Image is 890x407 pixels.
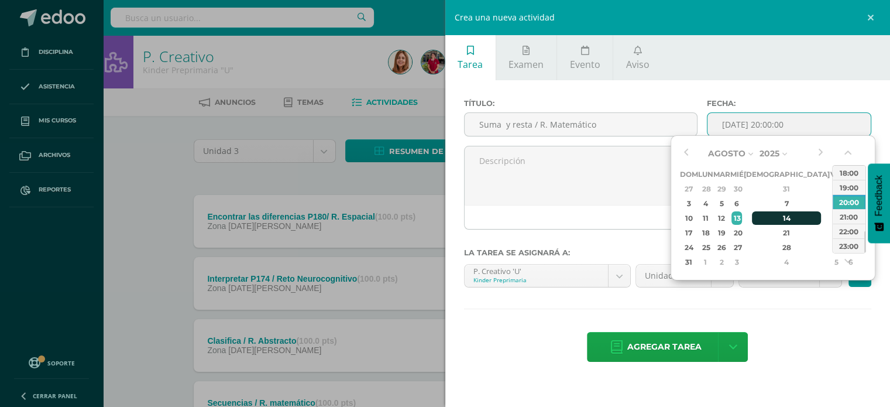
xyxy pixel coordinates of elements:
button: Feedback - Mostrar encuesta [868,163,890,243]
label: Título: [464,99,698,108]
div: 15 [831,211,841,225]
div: 4 [752,255,821,269]
div: 19 [715,226,729,240]
th: Lun [698,167,713,182]
span: Tarea [458,58,483,71]
th: [DEMOGRAPHIC_DATA] [744,167,830,182]
div: 20 [731,226,742,240]
div: 28 [699,182,712,196]
div: 24 [682,241,696,254]
div: 13 [731,211,742,225]
div: 18:00 [833,165,865,180]
th: Vie [830,167,843,182]
div: 7 [752,197,821,210]
span: Unidad 3 [645,265,702,287]
div: 8 [831,197,841,210]
div: 26 [715,241,729,254]
div: 21 [752,226,821,240]
div: 29 [831,241,841,254]
div: 29 [715,182,729,196]
div: 5 [831,255,841,269]
span: Agregar tarea [627,333,702,361]
div: Kinder Preprimaria [473,276,600,284]
th: Mié [730,167,744,182]
div: 11 [699,211,712,225]
label: La tarea se asignará a: [464,248,872,257]
div: 19:00 [833,180,865,194]
div: 22 [831,226,841,240]
div: 28 [752,241,821,254]
div: P. Creativo 'U' [473,265,600,276]
div: 12 [715,211,729,225]
div: 22:00 [833,224,865,238]
span: Evento [569,58,600,71]
div: 18 [699,226,712,240]
div: 31 [752,182,821,196]
input: Título [465,113,697,136]
input: Fecha de entrega [707,113,871,136]
a: Tarea [445,35,496,80]
th: Mar [713,167,730,182]
a: Aviso [613,35,662,80]
div: 1 [831,182,841,196]
a: Examen [496,35,556,80]
div: 6 [731,197,742,210]
a: Evento [557,35,613,80]
span: Examen [508,58,544,71]
div: 10 [682,211,696,225]
th: Dom [680,167,698,182]
a: Unidad 3 [636,265,733,287]
div: 14 [752,211,821,225]
span: Aviso [626,58,650,71]
div: 30 [731,182,742,196]
a: P. Creativo 'U'Kinder Preprimaria [465,265,631,287]
span: 2025 [760,148,779,159]
div: 3 [731,255,742,269]
span: Feedback [874,175,884,216]
div: 25 [699,241,712,254]
div: 17 [682,226,696,240]
div: 1 [699,255,712,269]
label: Fecha: [707,99,871,108]
div: 21:00 [833,209,865,224]
div: 27 [731,241,742,254]
div: 20:00 [833,194,865,209]
div: 31 [682,255,696,269]
div: 5 [715,197,729,210]
span: Agosto [708,148,745,159]
div: 23:00 [833,238,865,253]
div: 4 [699,197,712,210]
div: 2 [715,255,729,269]
div: 3 [682,197,696,210]
div: 27 [682,182,696,196]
